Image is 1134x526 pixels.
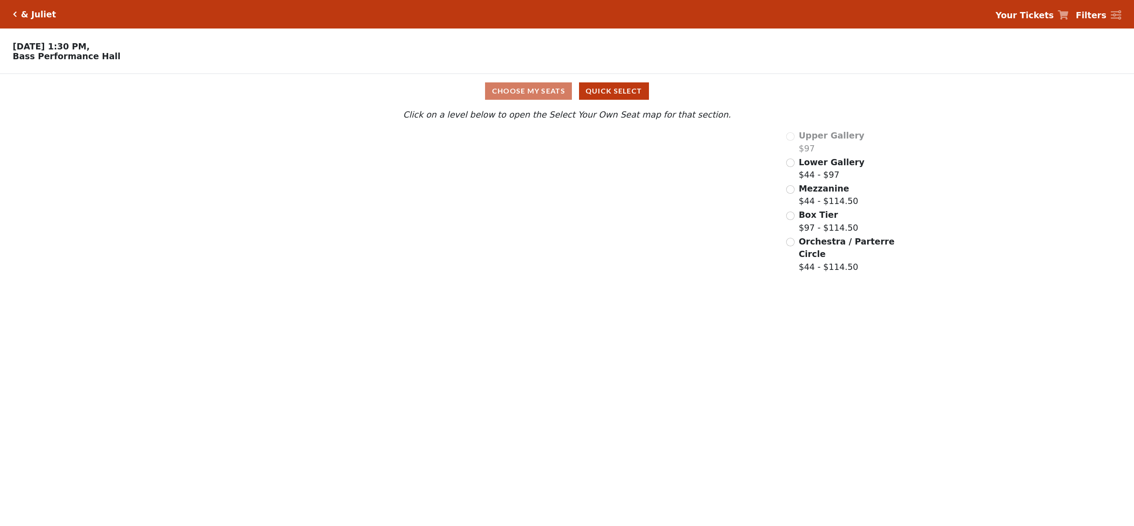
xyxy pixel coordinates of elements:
[799,210,838,220] span: Box Tier
[286,139,509,193] path: Upper Gallery - Seats Available: 0
[799,235,896,273] label: $44 - $114.50
[1076,10,1106,20] strong: Filters
[21,9,56,20] h5: & Juliet
[995,10,1054,20] strong: Your Tickets
[579,82,649,100] button: Quick Select
[148,108,986,121] p: Click on a level below to open the Select Your Own Seat map for that section.
[409,325,636,461] path: Orchestra / Parterre Circle - Seats Available: 93
[799,156,865,181] label: $44 - $97
[799,183,849,193] span: Mezzanine
[799,236,894,259] span: Orchestra / Parterre Circle
[995,9,1069,22] a: Your Tickets
[13,11,17,17] a: Click here to go back to filters
[1076,9,1121,22] a: Filters
[799,130,865,140] span: Upper Gallery
[799,157,865,167] span: Lower Gallery
[799,208,858,234] label: $97 - $114.50
[799,129,865,155] label: $97
[799,182,858,208] label: $44 - $114.50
